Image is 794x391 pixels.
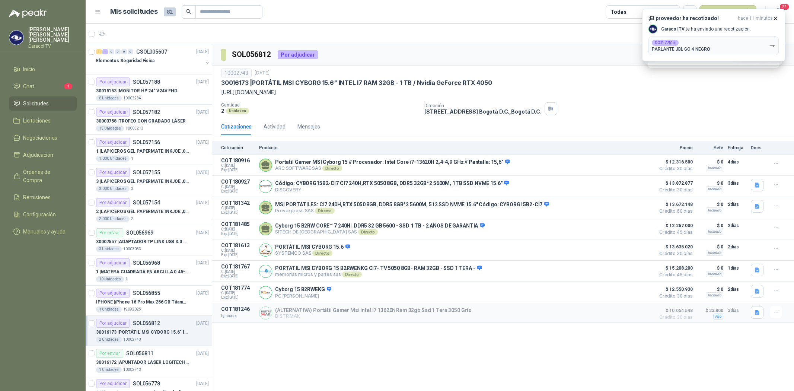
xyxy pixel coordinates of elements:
p: $ 0 [697,242,723,251]
p: COT180916 [221,158,255,163]
p: 10002743 [123,367,141,373]
span: Exp: [DATE] [221,168,255,172]
p: 10003083 [123,246,141,252]
button: COT177515PARLANTE JBL GO 4 NEGRO [648,36,779,55]
div: 1.000 Unidades [96,156,130,162]
p: 30016173 | PORTÁTIL MSI CYBORG 15.6" INTEL I7 RAM 32GB - 1 TB / Nvidia GeForce RTX 4050 [221,79,492,87]
p: Provexpress SAS [275,208,549,214]
div: 0 [115,49,121,54]
h3: ¡El proveedor ha recotizado! [648,15,735,22]
p: Producto [259,145,651,150]
a: Por adjudicarSOL057155[DATE] 3 |LAPICEROS GEL PAPERMATE INKJOE ,07 1 LOGO 1 TINTA3.000 Unidades3 [86,165,212,195]
span: Adjudicación [23,151,53,159]
p: SOL056812 [133,321,160,326]
p: DISCOVERY [275,187,509,193]
span: $ 12.550.930 [656,285,693,294]
p: Cyborg 15 B2RWEKG [275,286,331,293]
a: Licitaciones [9,114,77,128]
div: Mensajes [297,123,320,131]
span: Configuración [23,210,56,219]
button: 22 [772,5,785,19]
div: Por enviar [96,228,123,237]
p: 30016172 | APUNTADOR LÁSER LOGITECH R400 [96,359,189,366]
p: 10002743 [123,337,141,343]
p: 1 días [728,264,746,273]
a: Solicitudes [9,96,77,111]
div: Cotizaciones [221,123,252,131]
p: Caracol TV [28,44,77,48]
div: Por adjudicar [96,168,130,177]
p: Precio [656,145,693,150]
img: Logo peakr [9,9,47,18]
p: $ 0 [697,200,723,209]
p: 10003213 [125,125,143,131]
p: 2 [131,216,133,222]
span: Crédito 30 días [656,166,693,171]
span: Exp: [DATE] [221,274,255,279]
p: Entrega [728,145,746,150]
a: Chat1 [9,79,77,93]
span: $ 10.054.548 [656,306,693,315]
p: $ 0 [697,264,723,273]
a: Inicio [9,62,77,76]
p: 10003234 [123,95,141,101]
div: Directo [312,250,332,256]
button: ¡El proveedor ha recotizado!hace 11 minutos Company LogoCaracol TV te ha enviado una recotización... [642,9,785,61]
p: SOL057156 [133,140,160,145]
p: SOL057182 [133,109,160,115]
a: Negociaciones [9,131,77,145]
div: 3.000 Unidades [96,186,130,192]
p: PORTATIL MSI CYBORG 15 B2RWENKG CI7- TV 5050 8GB- RAM 32GB - SSD 1 TERA - [275,265,482,272]
p: 19092025 [123,306,141,312]
img: Company Logo [259,244,272,256]
span: Remisiones [23,193,51,201]
p: [DATE] [196,79,209,86]
span: Órdenes de Compra [23,168,70,184]
div: 0 [121,49,127,54]
img: Company Logo [259,180,272,193]
img: Company Logo [649,25,657,33]
p: $ 0 [697,221,723,230]
p: Dirección [424,103,541,108]
div: Incluido [706,207,723,213]
p: Portatil Gamer MSI Cyborg 15 // Procesador: Intel Core i7-13620H 2,4-4,9 GHz // Pantalla: 15,6" [275,159,510,166]
a: Por adjudicarSOL057182[DATE] 30003758 |TROFEO CON GRABADO LÁSER15 Unidades10003213 [86,105,212,135]
div: 6 Unidades [96,95,122,101]
a: Por enviarSOL056969[DATE] 30007557 |ADAPTADOR TP LINK USB 3.0 A RJ45 1GB WINDOWS3 Unidades10003083 [86,225,212,255]
p: 30007557 | ADAPTADOR TP LINK USB 3.0 A RJ45 1GB WINDOWS [96,238,189,245]
span: $ 13.672.148 [656,200,693,209]
p: 2 [221,108,224,114]
img: Company Logo [259,307,272,319]
span: search [186,9,191,14]
p: [DATE] [196,169,209,176]
a: Manuales y ayuda [9,225,77,239]
p: Código: CYBORG15B2-CI7 CI7 240H,RTX 5050 8GB, DDR5 32GB*2 5600M, 1TB SSD NVME 15.6" [275,180,509,187]
span: Exp: [DATE] [221,253,255,257]
span: C: [DATE] [221,185,255,189]
p: 2 días [728,200,746,209]
p: 30016173 | PORTÁTIL MSI CYBORG 15.6" INTEL I7 RAM 32GB - 1 TB / Nvidia GeForce RTX 4050 [96,329,189,336]
p: SOL056969 [126,230,153,235]
div: Incluido [706,229,723,235]
p: memorias micros y partes sas [275,271,482,277]
span: 22 [779,3,790,10]
p: COT180927 [221,179,255,185]
p: PC [PERSON_NAME] [275,293,331,299]
span: $ 13.872.877 [656,179,693,188]
p: (ALTERNATIVA) Portátil Gamer Msi Intel I7 13620h Ram 32gb Ssd 1 Tera 3050 Gris [275,307,471,313]
span: Negociaciones [23,134,57,142]
p: COT181246 [221,306,255,312]
div: Por adjudicar [96,108,130,117]
div: 2.000 Unidades [96,216,130,222]
p: SOL056855 [133,290,160,296]
p: [STREET_ADDRESS] Bogotá D.C. , Bogotá D.C. [424,108,541,115]
div: 10 Unidades [96,276,124,282]
p: 2 días [728,285,746,294]
p: Ignorada [221,312,255,320]
span: $ 13.635.020 [656,242,693,251]
span: hace 11 minutos [738,15,773,22]
div: Por adjudicar [96,289,130,298]
p: [DATE] [196,109,209,116]
span: Crédito 30 días [656,188,693,192]
div: Incluido [706,165,723,171]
